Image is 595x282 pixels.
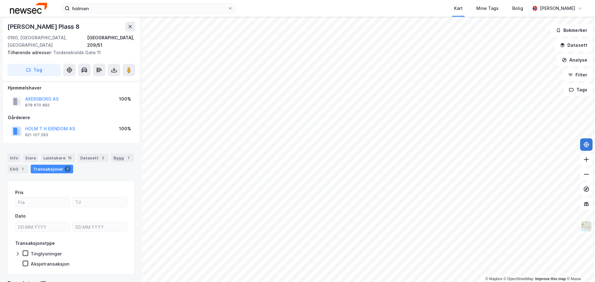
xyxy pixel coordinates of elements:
span: Tilhørende adresser: [7,50,53,55]
div: 921 107 293 [25,132,48,137]
div: Aksjetransaksjon [31,261,69,267]
div: 7 [64,166,71,172]
button: Datasett [555,39,593,51]
div: Tinglysninger [31,251,62,257]
div: [PERSON_NAME] Plass 8 [7,22,81,32]
iframe: Chat Widget [564,252,595,282]
img: Z [580,220,592,232]
div: 13 [67,155,73,161]
img: newsec-logo.f6e21ccffca1b3a03d2d.png [10,3,47,14]
div: Bygg [111,154,134,162]
button: Bokmerker [551,24,593,37]
input: Fra [15,197,70,207]
div: [GEOGRAPHIC_DATA], 209/51 [87,34,135,49]
div: Leietakere [41,154,75,162]
div: Pris [15,189,24,196]
div: Eiere [23,154,38,162]
div: Kart [454,5,463,12]
div: 2 [100,155,106,161]
a: Mapbox [485,277,502,281]
div: 1 [125,155,131,161]
div: Mine Tags [476,5,499,12]
input: Til [73,197,127,207]
input: Søk på adresse, matrikkel, gårdeiere, leietakere eller personer [70,4,228,13]
div: Dato [15,212,26,220]
div: Hjemmelshaver [8,84,135,92]
div: Transaksjoner [31,165,73,173]
div: 878 670 892 [25,103,50,108]
a: Improve this map [535,277,566,281]
div: 0160, [GEOGRAPHIC_DATA], [GEOGRAPHIC_DATA] [7,34,87,49]
button: Filter [563,69,593,81]
a: OpenStreetMap [504,277,534,281]
button: Tag [7,64,61,76]
div: ESG [7,165,28,173]
div: Transaksjonstype [15,240,55,247]
input: DD.MM.YYYY [15,222,70,232]
div: 100% [119,95,131,103]
div: Gårdeiere [8,114,135,121]
div: Tordenskiolds Gate 11 [7,49,130,56]
button: Analyse [557,54,593,66]
div: 100% [119,125,131,132]
button: Tags [564,84,593,96]
div: Bolig [512,5,523,12]
div: Datasett [78,154,108,162]
div: Info [7,154,20,162]
div: [PERSON_NAME] [540,5,575,12]
input: DD.MM.YYYY [73,222,127,232]
div: 1 [20,166,26,172]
